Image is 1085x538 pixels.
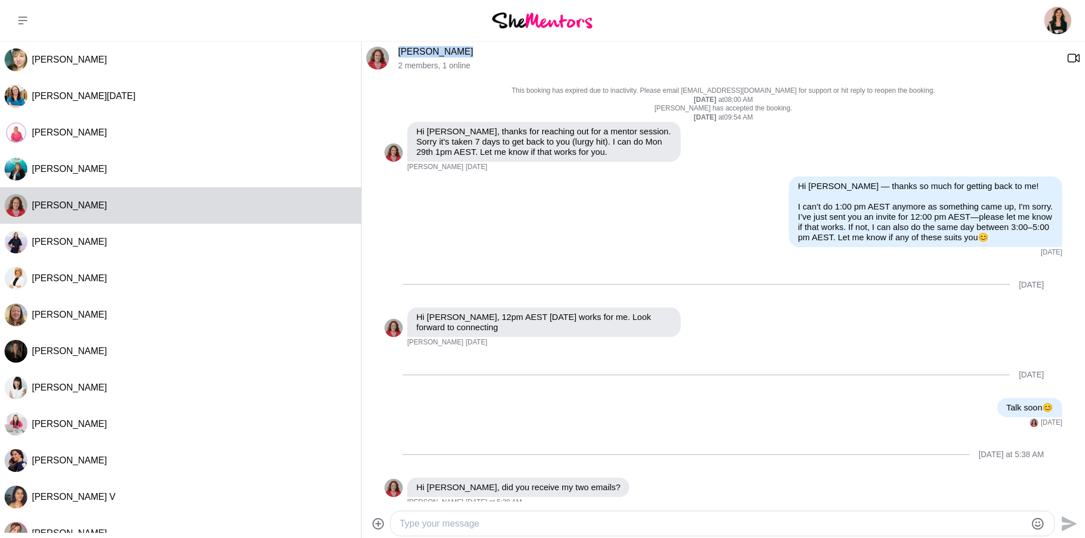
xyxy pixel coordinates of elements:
div: Richa Joshi [5,449,27,472]
time: 2025-09-19T09:41:12.577Z [1041,248,1062,257]
time: 2025-10-01T19:38:32.367Z [466,498,522,507]
img: E [5,158,27,180]
img: She Mentors Logo [492,13,592,28]
span: [PERSON_NAME] [32,273,107,283]
img: R [5,413,27,436]
img: S [5,486,27,508]
p: Hi [PERSON_NAME], 12pm AEST [DATE] works for me. Look forward to connecting [416,312,672,332]
img: D [5,48,27,71]
span: [PERSON_NAME] [407,338,464,347]
span: [PERSON_NAME] [32,237,107,247]
p: Hi [PERSON_NAME] — thanks so much for getting back to me! [798,181,1053,191]
span: [PERSON_NAME] [407,498,464,507]
p: Hi [PERSON_NAME], thanks for reaching out for a mentor session. Sorry it's taken 7 days to get ba... [416,126,672,157]
div: at 09:54 AM [384,113,1062,122]
span: [PERSON_NAME] [32,383,107,392]
img: J [5,85,27,108]
div: Rebecca Cofrancesco [5,413,27,436]
div: Deb Ashton [5,48,27,71]
time: 2025-09-18T23:55:41.716Z [466,163,488,172]
img: H [5,376,27,399]
div: [DATE] [1019,370,1044,380]
img: K [5,267,27,290]
img: R [5,449,27,472]
p: [PERSON_NAME] has accepted the booking. [384,104,1062,113]
div: [DATE] at 5:38 AM [978,450,1044,459]
p: 2 members , 1 online [398,61,1058,71]
img: C [5,194,27,217]
span: [PERSON_NAME] [32,455,107,465]
div: Jennifer Natale [5,85,27,108]
span: [PERSON_NAME] [32,528,107,538]
span: [PERSON_NAME] [32,200,107,210]
div: Kat Millar [5,267,27,290]
div: Carmel Murphy [5,194,27,217]
div: at 08:00 AM [384,96,1062,105]
textarea: Type your message [400,517,1026,531]
span: [PERSON_NAME] [407,163,464,172]
div: Sandy Hanrahan [5,121,27,144]
div: Tammy McCann [5,303,27,326]
button: Send [1055,511,1080,536]
div: [DATE] [1019,280,1044,290]
div: Smritha V [5,486,27,508]
span: [PERSON_NAME] [32,55,107,64]
time: 2025-09-29T00:59:01.531Z [1041,418,1062,428]
strong: [DATE] [694,113,718,121]
a: [PERSON_NAME] [398,47,473,56]
div: Carmel Murphy [1030,418,1038,427]
p: I can’t do 1:00 pm AEST anymore as something came up, I'm sorry. I’ve just sent you an invite for... [798,202,1053,243]
span: [PERSON_NAME] [32,164,107,174]
span: [PERSON_NAME] [32,128,107,137]
span: [PERSON_NAME] [32,419,107,429]
div: Darby Lyndon [5,231,27,253]
img: T [5,303,27,326]
span: [PERSON_NAME][DATE] [32,91,136,101]
img: S [5,121,27,144]
span: 😊 [978,232,989,242]
img: D [5,231,27,253]
span: [PERSON_NAME] [32,346,107,356]
div: Carmel Murphy [366,47,389,69]
button: Emoji picker [1031,517,1045,531]
div: Hayley Robertson [5,376,27,399]
div: Carmel Murphy [384,143,403,162]
span: [PERSON_NAME] V [32,492,116,502]
img: C [366,47,389,69]
img: Mariana Queiroz [1044,7,1071,34]
img: M [5,340,27,363]
img: C [384,143,403,162]
p: Hi [PERSON_NAME], did you receive my two emails? [416,482,620,492]
time: 2025-09-28T03:20:33.230Z [466,338,488,347]
img: C [1030,418,1038,427]
img: C [384,479,403,497]
div: Carmel Murphy [384,479,403,497]
span: [PERSON_NAME] [32,310,107,319]
div: Marisse van den Berg [5,340,27,363]
p: This booking has expired due to inactivity. Please email [EMAIL_ADDRESS][DOMAIN_NAME] for support... [384,87,1062,96]
span: 😊 [1042,403,1053,412]
strong: [DATE] [694,96,718,104]
img: C [384,319,403,337]
p: Talk soon [1006,403,1053,413]
div: Carmel Murphy [384,319,403,337]
div: Emily Fogg [5,158,27,180]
